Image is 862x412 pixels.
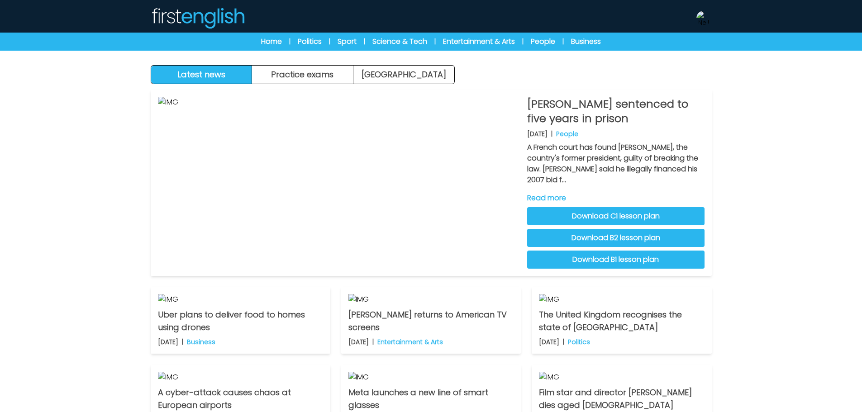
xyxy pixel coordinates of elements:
[527,207,705,225] a: Download C1 lesson plan
[338,36,357,47] a: Sport
[563,337,564,346] b: |
[377,337,443,346] p: Entertainment & Arts
[158,97,520,269] img: IMG
[372,36,427,47] a: Science & Tech
[527,229,705,247] a: Download B2 lesson plan
[348,308,514,334] p: [PERSON_NAME] returns to American TV screens
[539,337,559,346] p: [DATE]
[532,287,711,354] a: IMG The United Kingdom recognises the state of [GEOGRAPHIC_DATA] [DATE] | Politics
[151,287,330,354] a: IMG Uber plans to deliver food to homes using drones [DATE] | Business
[527,193,705,204] a: Read more
[151,66,252,84] button: Latest news
[434,37,436,46] span: |
[527,129,548,138] p: [DATE]
[289,37,291,46] span: |
[187,337,215,346] p: Business
[531,36,555,47] a: People
[158,308,323,334] p: Uber plans to deliver food to homes using drones
[696,11,711,25] img: Neil Storey
[539,372,704,383] img: IMG
[443,36,515,47] a: Entertainment & Arts
[527,97,705,126] p: [PERSON_NAME] sentenced to five years in prison
[348,337,369,346] p: [DATE]
[353,66,454,84] a: [GEOGRAPHIC_DATA]
[252,66,353,84] button: Practice exams
[556,129,578,138] p: People
[329,37,330,46] span: |
[341,287,521,354] a: IMG [PERSON_NAME] returns to American TV screens [DATE] | Entertainment & Arts
[348,294,514,305] img: IMG
[562,37,564,46] span: |
[298,36,322,47] a: Politics
[261,36,282,47] a: Home
[372,337,374,346] b: |
[551,129,552,138] b: |
[364,37,365,46] span: |
[522,37,524,46] span: |
[158,294,323,305] img: IMG
[182,337,183,346] b: |
[348,372,514,383] img: IMG
[571,36,601,47] a: Business
[158,372,323,383] img: IMG
[527,251,705,269] a: Download B1 lesson plan
[158,337,178,346] p: [DATE]
[348,386,514,412] p: Meta launches a new line of smart glasses
[539,308,704,334] p: The United Kingdom recognises the state of [GEOGRAPHIC_DATA]
[568,337,590,346] p: Politics
[539,294,704,305] img: IMG
[158,386,323,412] p: A cyber-attack causes chaos at European airports
[151,7,245,29] img: Logo
[527,142,705,185] p: A French court has found [PERSON_NAME], the country's former president, guilty of breaking the la...
[539,386,704,412] p: Film star and director [PERSON_NAME] dies aged [DEMOGRAPHIC_DATA]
